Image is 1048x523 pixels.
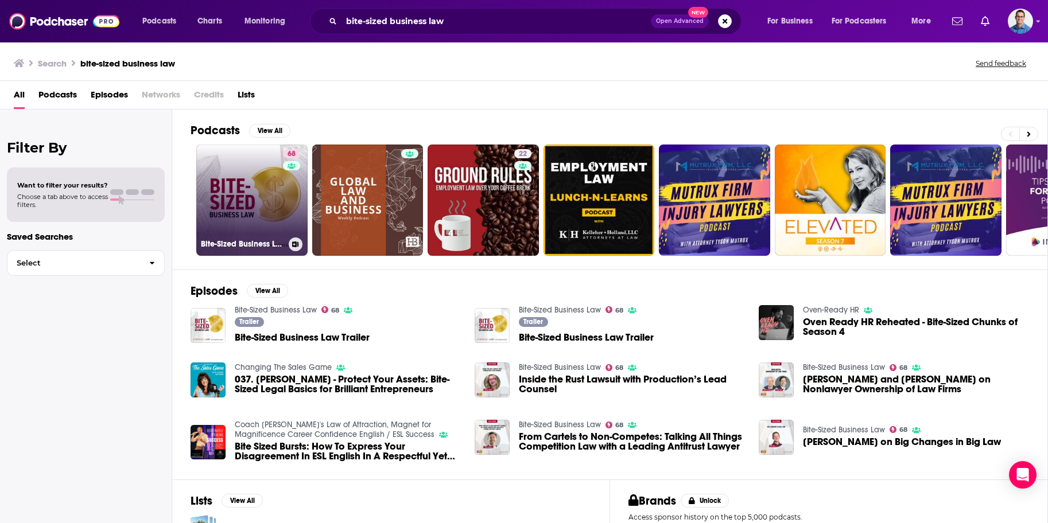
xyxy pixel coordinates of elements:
[519,305,601,315] a: Bite-Sized Business Law
[288,149,296,160] span: 68
[191,494,263,508] a: ListsView All
[9,10,119,32] img: Podchaser - Follow, Share and Rate Podcasts
[759,12,827,30] button: open menu
[235,374,461,394] span: 037. [PERSON_NAME] - Protect Your Assets: Bite-Sized Legal Basics for Brilliant Entrepreneurs
[235,442,461,461] span: Bite Sized Bursts: How To Express Your Disagreement In ESL English In A Respectful Yet Assertive Way
[523,318,543,325] span: Trailer
[194,85,224,109] span: Credits
[475,362,510,397] a: Inside the Rust Lawsuit with Production’s Lead Counsel
[1008,9,1033,34] span: Logged in as swherley
[142,13,176,29] span: Podcasts
[514,149,531,158] a: 22
[235,420,434,439] a: Coach Mark's Law of Attraction, Magnet for Magnificence Career Confidence English / ESL Success
[899,427,907,432] span: 68
[235,305,317,315] a: Bite-Sized Business Law
[321,306,340,313] a: 68
[615,365,623,370] span: 68
[803,437,1001,447] a: Roy Strom on Big Changes in Big Law
[605,306,624,313] a: 68
[235,374,461,394] a: 037. Heather Pearce-Campbell - Protect Your Assets: Bite-Sized Legal Basics for Brilliant Entrepr...
[890,364,908,371] a: 68
[605,364,624,371] a: 68
[688,7,709,18] span: New
[7,259,140,267] span: Select
[91,85,128,109] a: Episodes
[222,494,263,508] button: View All
[190,12,229,30] a: Charts
[656,18,704,24] span: Open Advanced
[134,12,191,30] button: open menu
[475,308,510,343] img: Bite-Sized Business Law Trailer
[191,123,290,138] a: PodcastsView All
[628,494,676,508] h2: Brands
[803,362,885,372] a: Bite-Sized Business Law
[191,308,226,343] img: Bite-Sized Business Law Trailer
[38,85,77,109] a: Podcasts
[1008,9,1033,34] img: User Profile
[249,124,290,138] button: View All
[191,425,226,460] img: Bite Sized Bursts: How To Express Your Disagreement In ESL English In A Respectful Yet Assertive Way
[80,58,175,69] h3: bite-sized business law
[7,231,165,242] p: Saved Searches
[903,12,945,30] button: open menu
[651,14,709,28] button: Open AdvancedNew
[247,284,288,298] button: View All
[519,374,745,394] a: Inside the Rust Lawsuit with Production’s Lead Counsel
[948,11,967,31] a: Show notifications dropdown
[191,123,240,138] h2: Podcasts
[803,317,1029,337] a: Oven Ready HR Reheated - Bite-Sized Chunks of Season 4
[38,58,67,69] h3: Search
[321,8,752,34] div: Search podcasts, credits, & more...
[17,181,108,189] span: Want to filter your results?
[7,139,165,156] h2: Filter By
[238,85,255,109] a: Lists
[890,426,908,433] a: 68
[803,437,1001,447] span: [PERSON_NAME] on Big Changes in Big Law
[244,13,285,29] span: Monitoring
[519,362,601,372] a: Bite-Sized Business Law
[519,333,654,342] a: Bite-Sized Business Law Trailer
[759,420,794,455] img: Roy Strom on Big Changes in Big Law
[911,13,931,29] span: More
[615,308,623,313] span: 68
[191,362,226,397] a: 037. Heather Pearce-Campbell - Protect Your Assets: Bite-Sized Legal Basics for Brilliant Entrepr...
[191,284,288,298] a: EpisodesView All
[235,333,370,342] a: Bite-Sized Business Law Trailer
[331,308,339,313] span: 68
[519,432,745,451] a: From Cartels to Non-Competes: Talking All Things Competition Law with a Leading Antitrust Lawyer
[235,362,332,372] a: Changing The Sales Game
[283,149,300,158] a: 68
[824,12,903,30] button: open menu
[519,149,527,160] span: 22
[803,305,859,315] a: Oven-Ready HR
[197,13,222,29] span: Charts
[1009,461,1037,489] div: Open Intercom Messenger
[759,362,794,397] img: Stephen Younger and Adrian Chopin on Nonlawyer Ownership of Law Firms
[191,284,238,298] h2: Episodes
[236,12,300,30] button: open menu
[803,374,1029,394] span: [PERSON_NAME] and [PERSON_NAME] on Nonlawyer Ownership of Law Firms
[759,305,794,340] img: Oven Ready HR Reheated - Bite-Sized Chunks of Season 4
[341,12,651,30] input: Search podcasts, credits, & more...
[201,239,284,249] h3: Bite-Sized Business Law
[899,365,907,370] span: 68
[681,494,729,508] button: Unlock
[14,85,25,109] a: All
[7,250,165,276] button: Select
[475,420,510,455] img: From Cartels to Non-Competes: Talking All Things Competition Law with a Leading Antitrust Lawyer
[605,421,624,428] a: 68
[628,513,1029,521] p: Access sponsor history on the top 5,000 podcasts.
